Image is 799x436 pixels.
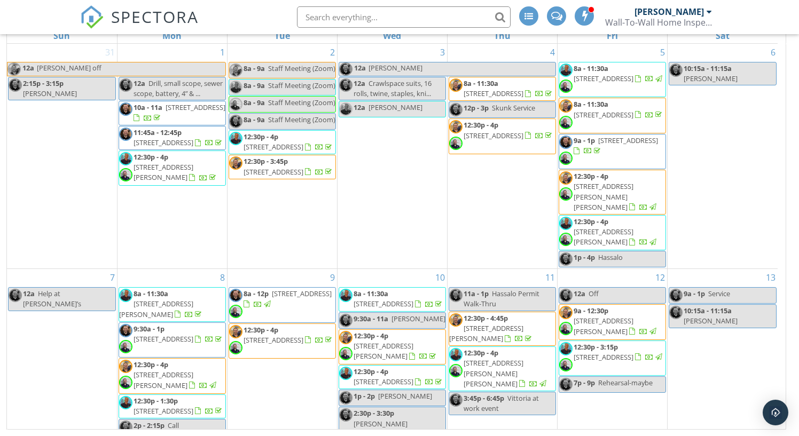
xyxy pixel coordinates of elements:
[669,306,683,319] img: c59fee28bec5493e9e2c41c8ad721492.jpeg
[119,376,132,389] img: 002eed703c974c58a09c47f33d175d25.jpeg
[134,370,193,390] span: [STREET_ADDRESS][PERSON_NAME]
[218,44,227,61] a: Go to September 1, 2025
[598,136,658,145] span: [STREET_ADDRESS]
[119,102,132,116] img: c59fee28bec5493e9e2c41c8ad721492.jpeg
[449,120,463,133] img: f59fe3fd01b24e45b5ade96ce46a6154.jpeg
[574,352,633,362] span: [STREET_ADDRESS]
[119,289,203,319] a: 8a - 11:30a [STREET_ADDRESS][PERSON_NAME]
[354,62,366,76] span: 12a
[244,98,265,107] span: 8a - 9a
[339,329,446,364] a: 12:30p - 4p [STREET_ADDRESS][PERSON_NAME]
[574,136,658,155] a: 9a - 1p [STREET_ADDRESS]
[574,217,608,226] span: 12:30p - 4p
[449,346,556,391] a: 12:30p - 4p [STREET_ADDRESS][PERSON_NAME][PERSON_NAME]
[669,289,683,302] img: c59fee28bec5493e9e2c41c8ad721492.jpeg
[543,269,557,286] a: Go to September 11, 2025
[574,136,595,145] span: 9a - 1p
[119,78,132,92] img: c59fee28bec5493e9e2c41c8ad721492.jpeg
[464,78,498,88] span: 8a - 11:30a
[134,128,182,137] span: 11:45a - 12:45p
[354,289,388,298] span: 8a - 11:30a
[134,78,145,88] span: 12a
[339,331,352,344] img: f59fe3fd01b24e45b5ade96ce46a6154.jpeg
[669,64,683,77] img: c59fee28bec5493e9e2c41c8ad721492.jpeg
[354,78,365,88] span: 12a
[119,101,226,125] a: 10a - 11a [STREET_ADDRESS]
[134,162,193,182] span: [STREET_ADDRESS][PERSON_NAME]
[103,44,117,61] a: Go to August 31, 2025
[339,287,446,311] a: 8a - 11:30a [STREET_ADDRESS]
[134,334,193,344] span: [STREET_ADDRESS]
[134,78,223,98] span: Drill, small scope, sewer scope, battery, 4” & ...
[108,269,117,286] a: Go to September 7, 2025
[464,393,539,413] span: Vittoria at work event
[328,44,337,61] a: Go to September 2, 2025
[134,324,224,344] a: 9:30a - 1p [STREET_ADDRESS]
[339,367,352,380] img: img_7765.jpeg
[381,28,403,43] a: Wednesday
[354,331,388,340] span: 12:30p - 4p
[119,289,132,302] img: img_7765.jpeg
[229,155,336,179] a: 12:30p - 3:45p [STREET_ADDRESS]
[708,289,730,298] span: Service
[559,98,666,133] a: 8a - 11:30a [STREET_ADDRESS]
[574,99,664,119] a: 8a - 11:30a [STREET_ADDRESS]
[229,287,336,322] a: 8a - 12p [STREET_ADDRESS]
[119,299,193,319] span: [STREET_ADDRESS][PERSON_NAME]
[605,17,712,28] div: Wall-To-Wall Home Inspections, LLC
[559,289,573,302] img: c59fee28bec5493e9e2c41c8ad721492.jpeg
[354,299,413,308] span: [STREET_ADDRESS]
[119,421,132,434] img: c59fee28bec5493e9e2c41c8ad721492.jpeg
[23,289,81,308] span: Help at [PERSON_NAME]’s
[111,5,199,28] span: SPECTORA
[449,137,463,150] img: 002eed703c974c58a09c47f33d175d25.jpeg
[80,14,199,37] a: SPECTORA
[464,313,508,323] span: 12:30p - 4:45p
[244,167,303,177] span: [STREET_ADDRESS]
[574,306,608,315] span: 9a - 12:30p
[464,289,539,308] span: Hassalo Permit Walk-Thru
[433,269,447,286] a: Go to September 10, 2025
[559,134,666,169] a: 9a - 1p [STREET_ADDRESS]
[548,44,557,61] a: Go to September 4, 2025
[244,325,278,335] span: 12:30p - 4p
[574,252,595,262] span: 1p - 4p
[438,44,447,61] a: Go to September 3, 2025
[119,340,132,353] img: 002eed703c974c58a09c47f33d175d25.jpeg
[229,289,242,302] img: c59fee28bec5493e9e2c41c8ad721492.jpeg
[37,63,101,73] span: [PERSON_NAME] off
[769,44,778,61] a: Go to September 6, 2025
[559,152,573,165] img: 002eed703c974c58a09c47f33d175d25.jpeg
[464,103,489,113] span: 12p - 3p
[574,342,664,362] a: 12:30p - 3:15p [STREET_ADDRESS]
[449,78,463,92] img: f59fe3fd01b24e45b5ade96ce46a6154.jpeg
[574,110,633,120] span: [STREET_ADDRESS]
[244,142,303,152] span: [STREET_ADDRESS]
[684,74,738,83] span: [PERSON_NAME]
[229,325,242,338] img: f59fe3fd01b24e45b5ade96ce46a6154.jpeg
[119,126,226,150] a: 11:45a - 12:45p [STREET_ADDRESS]
[119,324,132,337] img: c59fee28bec5493e9e2c41c8ad721492.jpeg
[574,289,585,298] span: 12a
[464,78,554,98] a: 8a - 11:30a [STREET_ADDRESS]
[763,400,788,425] div: Open Intercom Messenger
[559,340,666,376] a: 12:30p - 3:15p [STREET_ADDRESS]
[449,289,463,302] img: c59fee28bec5493e9e2c41c8ad721492.jpeg
[229,341,242,354] img: 002eed703c974c58a09c47f33d175d25.jpeg
[268,64,335,73] span: Staff Meeting (Zoom)
[354,391,375,401] span: 1p - 2p
[559,306,573,319] img: f59fe3fd01b24e45b5ade96ce46a6154.jpeg
[668,44,778,269] td: Go to September 6, 2025
[559,80,573,93] img: 002eed703c974c58a09c47f33d175d25.jpeg
[134,102,225,122] a: 10a - 11a [STREET_ADDRESS]
[297,6,511,28] input: Search everything...
[574,64,608,73] span: 8a - 11:30a
[354,419,408,429] span: [PERSON_NAME]
[328,269,337,286] a: Go to September 9, 2025
[559,252,573,266] img: c59fee28bec5493e9e2c41c8ad721492.jpeg
[574,181,633,211] span: [STREET_ADDRESS][PERSON_NAME][PERSON_NAME]
[134,128,224,147] a: 11:45a - 12:45p [STREET_ADDRESS]
[574,316,633,336] span: [STREET_ADDRESS][PERSON_NAME]
[764,269,778,286] a: Go to September 13, 2025
[559,136,573,149] img: c59fee28bec5493e9e2c41c8ad721492.jpeg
